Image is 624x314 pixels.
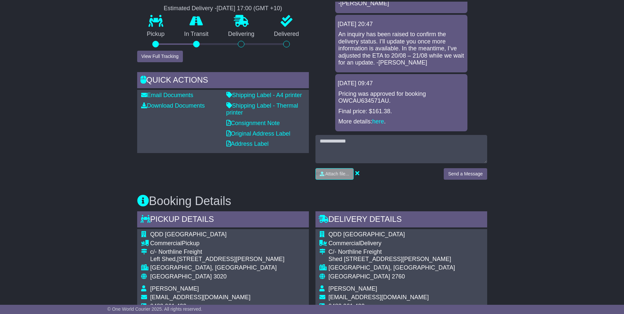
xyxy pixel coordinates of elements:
[218,31,264,38] p: Delivering
[150,264,285,272] div: [GEOGRAPHIC_DATA], [GEOGRAPHIC_DATA]
[329,240,360,247] span: Commercial
[107,306,202,312] span: © One World Courier 2025. All rights reserved.
[217,5,282,12] div: [DATE] 17:00 (GMT +10)
[150,249,285,256] div: c/- Northline Freight
[338,80,465,87] div: [DATE] 09:47
[226,102,298,116] a: Shipping Label - Thermal printer
[137,211,309,229] div: Pickup Details
[226,120,280,126] a: Consignment Note
[150,240,182,247] span: Commercial
[174,31,218,38] p: In Transit
[329,303,365,309] span: 0483 961 432
[329,285,377,292] span: [PERSON_NAME]
[150,256,285,263] div: Left Shed,[STREET_ADDRESS][PERSON_NAME]
[329,273,390,280] span: [GEOGRAPHIC_DATA]
[338,91,464,105] p: Pricing was approved for booking OWCAU634571AU.
[137,72,309,90] div: Quick Actions
[150,303,187,309] span: 0483 961 432
[137,31,175,38] p: Pickup
[329,240,483,247] div: Delivery
[372,118,384,125] a: here
[213,273,227,280] span: 3020
[226,130,290,137] a: Original Address Label
[338,108,464,115] p: Final price: $161.38.
[137,51,183,62] button: View Full Tracking
[329,231,405,238] span: QDD [GEOGRAPHIC_DATA]
[150,273,212,280] span: [GEOGRAPHIC_DATA]
[329,294,429,301] span: [EMAIL_ADDRESS][DOMAIN_NAME]
[264,31,309,38] p: Delivered
[315,211,487,229] div: Delivery Details
[329,249,483,256] div: C/- Northline Freight
[141,102,205,109] a: Download Documents
[150,294,251,301] span: [EMAIL_ADDRESS][DOMAIN_NAME]
[150,240,285,247] div: Pickup
[226,141,269,147] a: Address Label
[226,92,302,98] a: Shipping Label - A4 printer
[150,285,199,292] span: [PERSON_NAME]
[338,118,464,125] p: More details: .
[137,5,309,12] div: Estimated Delivery -
[150,231,227,238] span: QDD [GEOGRAPHIC_DATA]
[137,195,487,208] h3: Booking Details
[338,21,465,28] div: [DATE] 20:47
[329,256,483,263] div: Shed [STREET_ADDRESS][PERSON_NAME]
[329,264,483,272] div: [GEOGRAPHIC_DATA], [GEOGRAPHIC_DATA]
[392,273,405,280] span: 2760
[444,168,487,180] button: Send a Message
[338,31,464,66] p: An inquiry has been raised to confirm the delivery status. I’ll update you once more information ...
[141,92,193,98] a: Email Documents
